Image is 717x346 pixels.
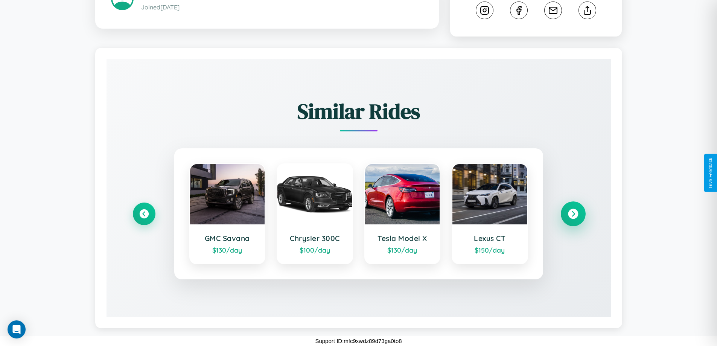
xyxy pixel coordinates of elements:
[460,234,520,243] h3: Lexus CT
[189,163,266,264] a: GMC Savana$130/day
[364,163,441,264] a: Tesla Model X$130/day
[452,163,528,264] a: Lexus CT$150/day
[198,246,257,254] div: $ 130 /day
[141,2,423,13] p: Joined [DATE]
[315,336,402,346] p: Support ID: mfc9xwdz89d73ga0to8
[277,163,353,264] a: Chrysler 300C$100/day
[373,246,432,254] div: $ 130 /day
[133,97,585,126] h2: Similar Rides
[8,320,26,338] div: Open Intercom Messenger
[198,234,257,243] h3: GMC Savana
[373,234,432,243] h3: Tesla Model X
[285,246,345,254] div: $ 100 /day
[285,234,345,243] h3: Chrysler 300C
[460,246,520,254] div: $ 150 /day
[708,158,713,188] div: Give Feedback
